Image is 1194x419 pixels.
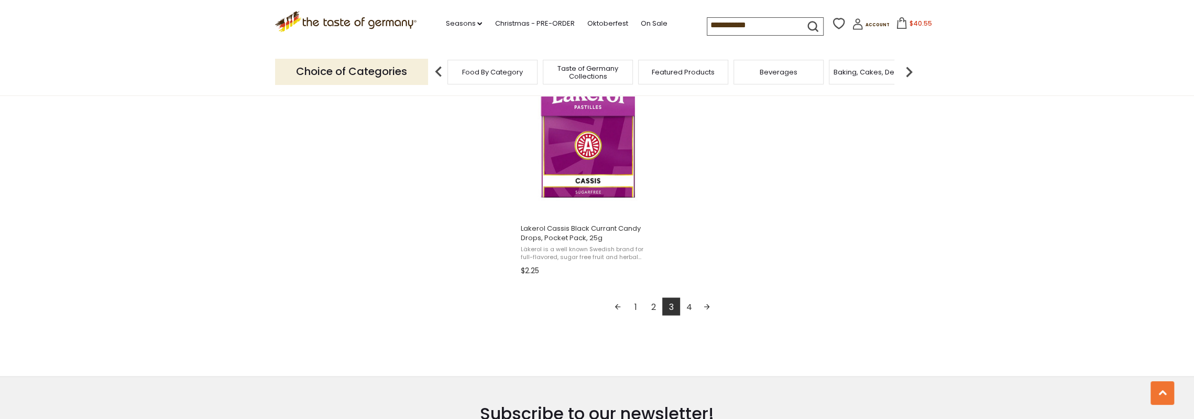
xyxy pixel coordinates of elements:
[609,298,627,316] a: Previous page
[680,298,698,316] a: 4
[866,22,890,28] span: Account
[899,61,919,82] img: next arrow
[519,68,658,207] img: Lakerol Cassis Black Currant Candy Drops, Pocket Pack, 25g
[462,68,523,76] a: Food By Category
[834,68,915,76] a: Baking, Cakes, Desserts
[698,298,716,316] a: Next page
[652,68,715,76] a: Featured Products
[640,18,667,29] a: On Sale
[644,298,662,316] a: 2
[521,298,804,319] div: Pagination
[521,245,656,262] span: Läkerol is a well known Swedish brand for full-flavored, sugar free fruit and herbal candies. Fir...
[428,61,449,82] img: previous arrow
[521,265,539,276] span: $2.25
[627,298,644,316] a: 1
[852,18,890,34] a: Account
[546,65,630,80] a: Taste of Germany Collections
[892,17,936,33] button: $40.55
[445,18,482,29] a: Seasons
[662,298,680,316] a: 3
[521,224,656,243] span: Lakerol Cassis Black Currant Candy Drops, Pocket Pack, 25g
[760,68,797,76] a: Beverages
[519,59,658,279] a: Lakerol Cassis Black Currant Candy Drops, Pocket Pack, 25g
[495,18,574,29] a: Christmas - PRE-ORDER
[275,59,428,84] p: Choice of Categories
[587,18,628,29] a: Oktoberfest
[910,19,932,28] span: $40.55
